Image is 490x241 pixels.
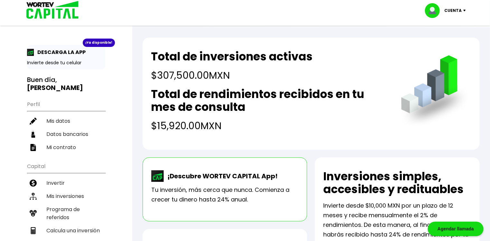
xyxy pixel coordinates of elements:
a: Mis datos [27,114,105,128]
p: Invierte desde tu celular [27,59,105,66]
img: app-icon [27,49,34,56]
p: DESCARGA LA APP [34,48,86,56]
a: Calcula una inversión [27,224,105,237]
h2: Inversiones simples, accesibles y redituables [323,170,471,196]
b: [PERSON_NAME] [27,83,83,92]
img: editar-icon.952d3147.svg [30,118,37,125]
h2: Total de inversiones activas [151,50,313,63]
img: datos-icon.10cf9172.svg [30,131,37,138]
div: ¡Ya disponible! [83,39,115,47]
img: contrato-icon.f2db500c.svg [30,144,37,151]
h4: $15,920.00 MXN [151,119,388,133]
h4: $307,500.00 MXN [151,68,313,83]
img: profile-image [425,3,444,18]
a: Mi contrato [27,141,105,154]
h3: Buen día, [27,76,105,92]
a: Mis inversiones [27,190,105,203]
p: Tu inversión, más cerca que nunca. Comienza a crecer tu dinero hasta 24% anual. [151,185,299,204]
img: inversiones-icon.6695dc30.svg [30,193,37,200]
img: wortev-capital-app-icon [151,170,164,182]
img: calculadora-icon.17d418c4.svg [30,227,37,234]
img: icon-down [462,10,470,12]
img: recomiendanos-icon.9b8e9327.svg [30,210,37,217]
img: invertir-icon.b3b967d7.svg [30,180,37,187]
div: Agendar llamada [428,222,484,236]
p: ¡Descubre WORTEV CAPITAL App! [164,171,278,181]
img: grafica.516fef24.png [398,55,471,128]
a: Invertir [27,176,105,190]
h2: Total de rendimientos recibidos en tu mes de consulta [151,88,388,113]
a: Programa de referidos [27,203,105,224]
p: Cuenta [444,6,462,15]
a: Datos bancarios [27,128,105,141]
ul: Perfil [27,97,105,154]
